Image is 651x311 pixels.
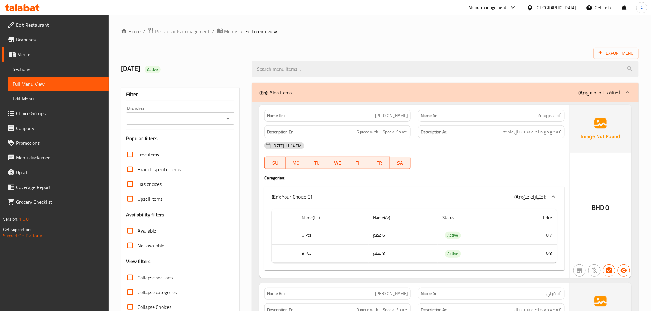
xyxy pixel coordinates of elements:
[264,175,564,181] h4: Caregories:
[16,183,104,191] span: Coverage Report
[445,250,461,257] span: Active
[16,198,104,206] span: Grocery Checklist
[16,110,104,117] span: Choice Groups
[16,36,104,43] span: Branches
[509,226,557,244] td: 0.7
[241,28,243,35] li: /
[17,51,104,58] span: Menus
[392,159,408,167] span: SA
[369,157,390,169] button: FR
[126,211,165,218] h3: Availability filters
[297,245,369,263] th: 8 Pcs
[421,128,447,136] strong: Description Ar:
[509,245,557,263] td: 0.8
[509,209,557,226] th: Price
[121,27,639,35] nav: breadcrumb
[3,226,31,234] span: Get support on:
[126,258,151,265] h3: View filters
[270,143,304,149] span: [DATE] 11:14 PM
[372,159,388,167] span: FR
[369,209,438,226] th: Name(Ar)
[2,165,109,180] a: Upsell
[8,91,109,106] a: Edit Menu
[547,290,562,297] span: ألو فراي
[264,207,564,270] div: (En): Aloo Items(Ar):أصناف البطاطس
[618,264,630,277] button: Available
[351,159,367,167] span: TH
[2,47,109,62] a: Menus
[599,49,634,57] span: Export Menu
[309,159,325,167] span: TU
[469,4,507,11] div: Menu-management
[421,290,437,297] strong: Name Ar:
[2,150,109,165] a: Menu disclaimer
[3,215,18,223] span: Version:
[8,77,109,91] a: Full Menu View
[2,18,109,32] a: Edit Restaurant
[348,157,369,169] button: TH
[2,136,109,150] a: Promotions
[138,227,156,234] span: Available
[145,67,161,73] span: Active
[297,209,369,226] th: Name(En)
[272,209,557,263] table: choices table
[606,202,609,214] span: 0
[369,226,438,244] td: 6 قطع
[267,112,285,119] strong: Name En:
[224,28,238,35] span: Menus
[259,89,292,96] p: Aloo Items
[8,62,109,77] a: Sections
[252,61,638,77] input: search
[306,157,327,169] button: TU
[267,128,294,136] strong: Description En:
[267,159,283,167] span: SU
[145,66,161,73] div: Active
[16,21,104,29] span: Edit Restaurant
[264,157,286,169] button: SU
[330,159,346,167] span: WE
[539,112,562,119] span: ألو سمبوسة
[143,28,145,35] li: /
[126,88,235,101] div: Filter
[375,290,408,297] span: [PERSON_NAME]
[272,193,313,200] p: Your Choice Of:
[217,27,238,35] a: Menus
[252,83,638,102] div: (En): Aloo Items(Ar):أصناف البطاطس
[594,48,639,59] span: Export Menu
[16,169,104,176] span: Upsell
[2,32,109,47] a: Branches
[246,28,277,35] span: Full menu view
[2,195,109,209] a: Grocery Checklist
[138,180,162,188] span: Has choices
[16,154,104,161] span: Menu disclaimer
[138,195,163,203] span: Upsell items
[523,192,546,201] span: اختيارك من:
[138,151,159,158] span: Free items
[148,27,210,35] a: Restaurants management
[13,80,104,88] span: Full Menu View
[297,226,369,244] th: 6 Pcs
[16,139,104,147] span: Promotions
[138,274,173,281] span: Collapse sections
[267,290,285,297] strong: Name En:
[138,289,177,296] span: Collapse categories
[515,192,523,201] b: (Ar):
[272,192,281,201] b: (En):
[327,157,348,169] button: WE
[573,264,586,277] button: Not branch specific item
[259,88,268,97] b: (En):
[579,88,587,97] b: (Ar):
[445,232,461,239] span: Active
[579,89,620,96] p: أصناف البطاطس
[126,135,235,142] h3: Popular filters
[438,209,509,226] th: Status
[16,124,104,132] span: Coupons
[445,250,461,258] div: Active
[592,202,604,214] span: BHD
[603,264,615,277] button: Has choices
[369,245,438,263] td: 8 قطع
[138,166,181,173] span: Branch specific items
[13,65,104,73] span: Sections
[155,28,210,35] span: Restaurants management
